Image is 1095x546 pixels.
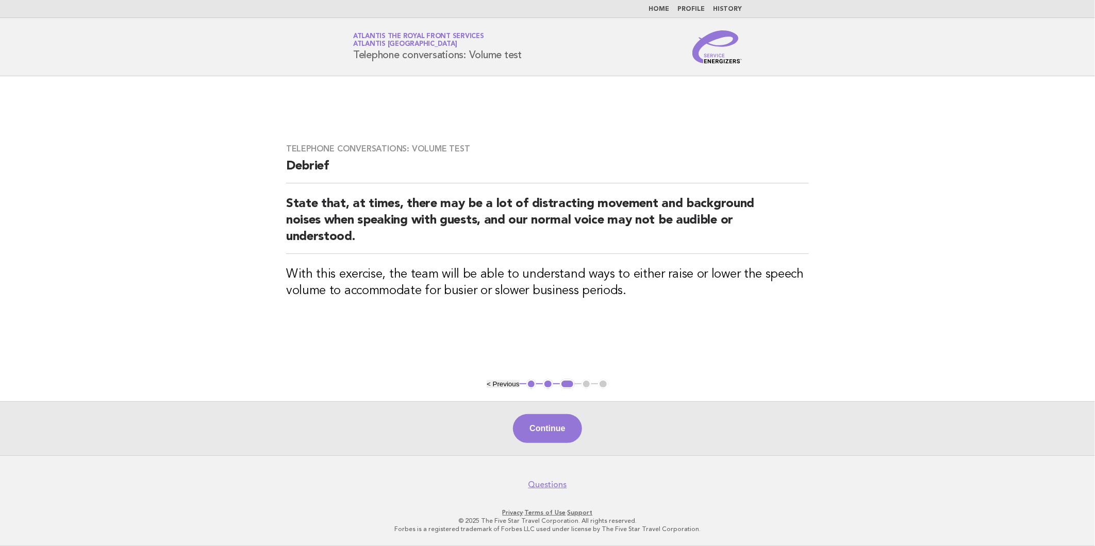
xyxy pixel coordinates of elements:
h1: Telephone conversations: Volume test [353,33,522,60]
h3: Telephone conversations: Volume test [286,144,809,154]
h2: State that, at times, there may be a lot of distracting movement and background noises when speak... [286,196,809,254]
a: Atlantis The Royal Front ServicesAtlantis [GEOGRAPHIC_DATA] [353,33,484,47]
span: Atlantis [GEOGRAPHIC_DATA] [353,41,457,48]
p: © 2025 The Five Star Travel Corporation. All rights reserved. [232,517,863,525]
p: Forbes is a registered trademark of Forbes LLC used under license by The Five Star Travel Corpora... [232,525,863,533]
h3: With this exercise, the team will be able to understand ways to either raise or lower the speech ... [286,266,809,299]
button: Continue [513,414,582,443]
a: Support [568,509,593,516]
button: < Previous [487,380,519,388]
a: Questions [528,480,567,490]
button: 3 [560,379,575,389]
a: Privacy [503,509,523,516]
a: History [713,6,742,12]
a: Profile [677,6,705,12]
p: · · [232,508,863,517]
h2: Debrief [286,158,809,183]
button: 2 [543,379,553,389]
a: Home [649,6,669,12]
a: Terms of Use [525,509,566,516]
img: Service Energizers [692,30,742,63]
button: 1 [526,379,537,389]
